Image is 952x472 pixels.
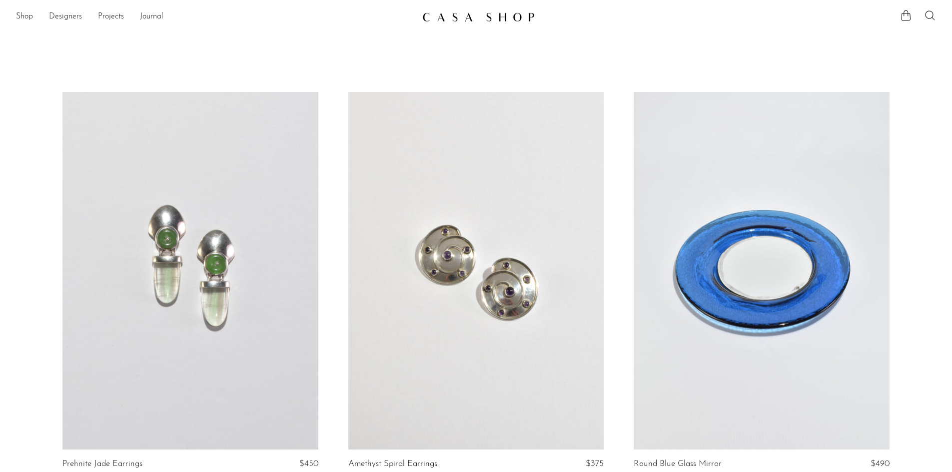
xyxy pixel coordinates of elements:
[62,460,142,469] a: Prehnite Jade Earrings
[871,460,890,468] span: $490
[634,460,722,469] a: Round Blue Glass Mirror
[98,10,124,23] a: Projects
[16,8,414,25] ul: NEW HEADER MENU
[140,10,163,23] a: Journal
[348,460,437,469] a: Amethyst Spiral Earrings
[299,460,318,468] span: $450
[586,460,604,468] span: $375
[16,10,33,23] a: Shop
[49,10,82,23] a: Designers
[16,8,414,25] nav: Desktop navigation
